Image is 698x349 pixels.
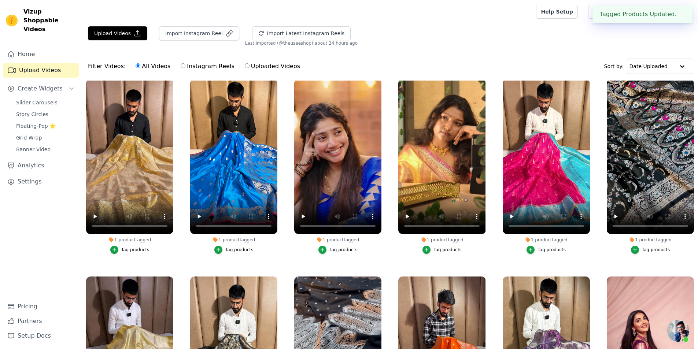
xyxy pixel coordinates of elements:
div: Sort by: [604,59,693,74]
button: Create Widgets [3,81,79,96]
div: Tag products [538,247,566,253]
span: Grid Wrap [16,134,42,141]
button: Tag products [318,246,358,254]
a: Home [3,47,79,62]
button: Upload Videos [88,26,147,40]
div: Tag products [225,247,254,253]
div: 1 product tagged [503,237,590,243]
button: Close [677,10,685,19]
button: Tag products [631,246,670,254]
a: Floating-Pop ⭐ [12,121,79,131]
button: T The Usee Shop [636,5,692,18]
button: Tag products [110,246,149,254]
div: Tag products [121,247,149,253]
div: Tag products [642,247,670,253]
div: 1 product tagged [190,237,277,243]
span: Last imported (@ theuseeshop ): about 24 hours ago [245,40,358,46]
div: 1 product tagged [607,237,694,243]
img: Vizup [6,15,18,26]
a: Pricing [3,299,79,314]
input: Instagram Reels [181,63,185,68]
span: Banner Video [16,146,51,153]
input: All Videos [136,63,140,68]
button: Tag products [214,246,254,254]
div: Tag products [329,247,358,253]
div: Tagged Products Updated. [592,5,693,23]
a: Grid Wrap [12,133,79,143]
a: Upload Videos [3,63,79,78]
span: Create Widgets [18,84,63,93]
div: Filter Videos: [88,58,304,75]
a: Book Demo [588,5,630,19]
a: Setup Docs [3,328,79,343]
label: Instagram Reels [180,62,234,71]
a: Open chat [667,320,689,342]
div: 1 product tagged [294,237,381,243]
button: Import Instagram Reel [159,26,239,40]
button: Tag products [422,246,462,254]
div: 1 product tagged [398,237,485,243]
button: Import Latest Instagram Reels [252,26,351,40]
span: Slider Carousels [16,99,58,106]
span: Story Circles [16,111,48,118]
a: Slider Carousels [12,97,79,108]
a: Analytics [3,158,79,173]
a: Help Setup [536,5,577,19]
a: Settings [3,174,79,189]
div: Tag products [433,247,462,253]
button: Tag products [527,246,566,254]
a: Partners [3,314,79,328]
p: The Usee Shop [648,5,692,18]
a: Banner Video [12,144,79,155]
span: Vizup Shoppable Videos [23,7,76,34]
a: Story Circles [12,109,79,119]
input: Uploaded Videos [245,63,250,68]
label: Uploaded Videos [244,62,300,71]
label: All Videos [135,62,171,71]
span: Floating-Pop ⭐ [16,122,56,130]
div: 1 product tagged [86,237,173,243]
